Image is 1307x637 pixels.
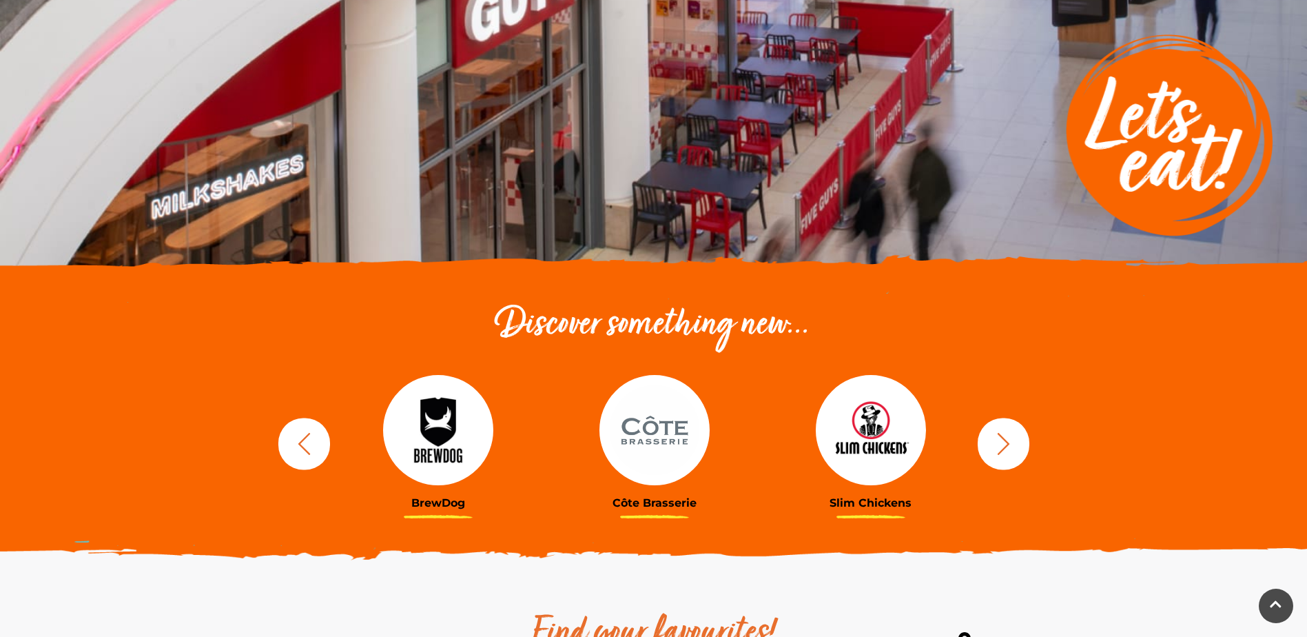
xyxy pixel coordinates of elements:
a: BrewDog [340,375,536,509]
a: Côte Brasserie [557,375,752,509]
a: Slim Chickens [773,375,969,509]
h2: Discover something new... [271,303,1036,347]
h3: Côte Brasserie [557,496,752,509]
h3: Slim Chickens [773,496,969,509]
h3: BrewDog [340,496,536,509]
